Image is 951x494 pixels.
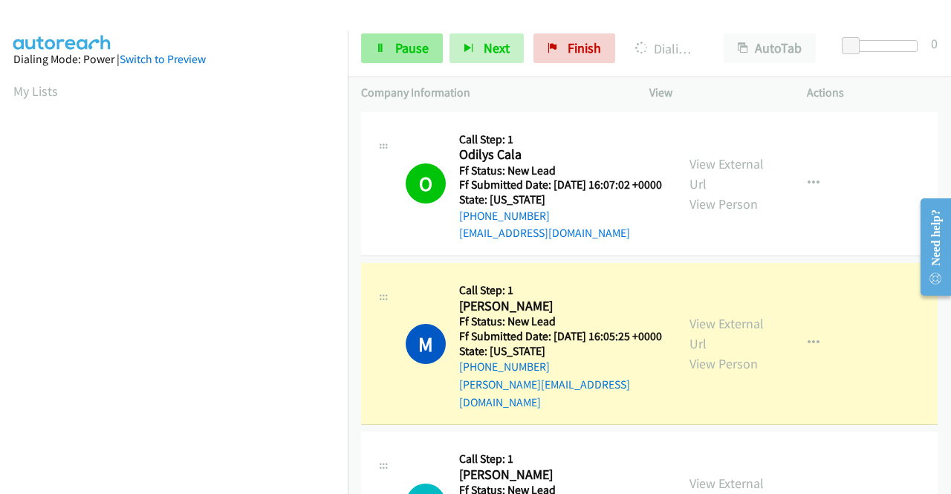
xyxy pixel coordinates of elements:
p: Dialing [PERSON_NAME] [635,39,697,59]
button: AutoTab [724,33,816,63]
a: [PERSON_NAME][EMAIL_ADDRESS][DOMAIN_NAME] [459,377,630,409]
span: Pause [395,39,429,56]
h5: Ff Submitted Date: [DATE] 16:05:25 +0000 [459,329,663,344]
a: View Person [689,195,758,212]
p: View [649,84,780,102]
div: Delay between calls (in seconds) [849,40,918,52]
p: Actions [807,84,938,102]
a: [EMAIL_ADDRESS][DOMAIN_NAME] [459,226,630,240]
h5: Ff Status: New Lead [459,163,662,178]
a: [PHONE_NUMBER] [459,209,550,223]
h2: Odilys Cala [459,146,658,163]
h1: M [406,324,446,364]
a: Switch to Preview [120,52,206,66]
h5: Ff Submitted Date: [DATE] 16:07:02 +0000 [459,178,662,192]
h2: [PERSON_NAME] [459,298,658,315]
h5: Call Step: 1 [459,283,663,298]
p: Company Information [361,84,623,102]
h2: [PERSON_NAME] [459,467,658,484]
h5: Call Step: 1 [459,132,662,147]
span: Finish [568,39,601,56]
a: View Person [689,355,758,372]
iframe: Resource Center [909,188,951,306]
h5: State: [US_STATE] [459,344,663,359]
h5: Call Step: 1 [459,452,662,467]
a: Finish [533,33,615,63]
h5: Ff Status: New Lead [459,314,663,329]
h5: State: [US_STATE] [459,192,662,207]
a: My Lists [13,82,58,100]
div: 0 [931,33,938,53]
div: Dialing Mode: Power | [13,51,334,68]
h1: O [406,163,446,204]
a: View External Url [689,155,764,192]
span: Next [484,39,510,56]
button: Next [449,33,524,63]
a: Pause [361,33,443,63]
a: [PHONE_NUMBER] [459,360,550,374]
a: View External Url [689,315,764,352]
